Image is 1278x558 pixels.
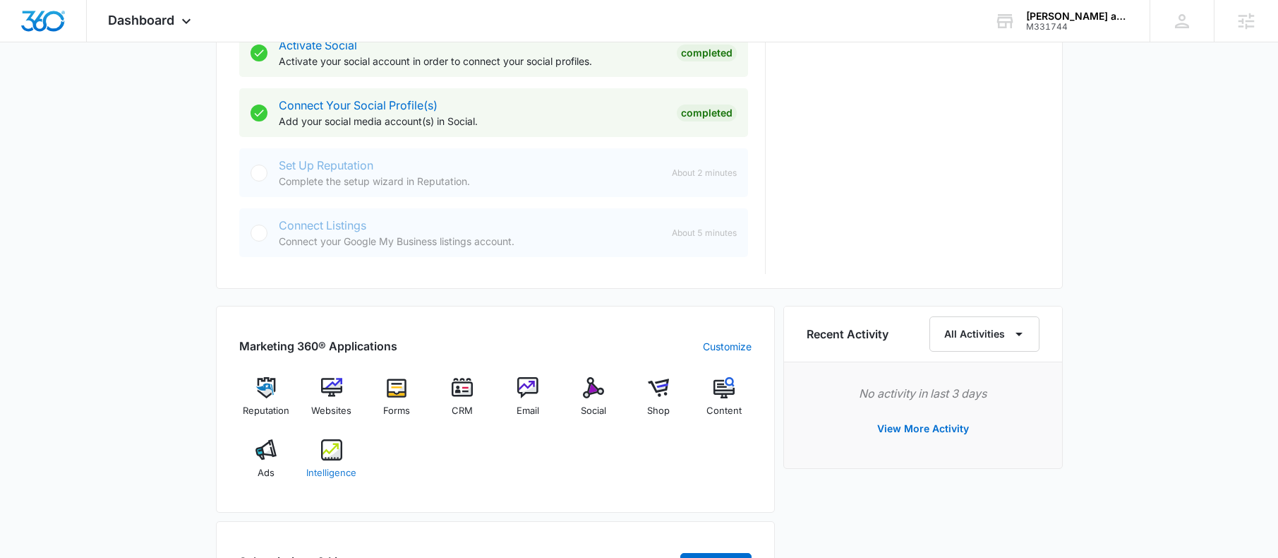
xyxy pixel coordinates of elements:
[383,404,410,418] span: Forms
[279,114,665,129] p: Add your social media account(s) in Social.
[929,316,1039,352] button: All Activities
[108,13,174,28] span: Dashboard
[239,338,397,355] h2: Marketing 360® Applications
[672,167,737,179] span: About 2 minutes
[647,404,670,418] span: Shop
[581,404,606,418] span: Social
[703,339,752,354] a: Customize
[279,234,661,249] p: Connect your Google My Business listings account.
[632,377,686,428] a: Shop
[706,404,742,418] span: Content
[279,174,661,189] p: Complete the setup wizard in Reputation.
[807,385,1039,402] p: No activity in last 3 days
[697,377,752,428] a: Content
[370,377,424,428] a: Forms
[311,404,351,418] span: Websites
[672,227,737,239] span: About 5 minutes
[517,404,539,418] span: Email
[279,54,665,69] p: Activate your social account in order to connect your social profiles.
[677,44,737,61] div: Completed
[304,439,358,490] a: Intelligence
[279,38,357,52] a: Activate Social
[566,377,620,428] a: Social
[863,412,983,446] button: View More Activity
[807,326,888,343] h6: Recent Activity
[452,404,473,418] span: CRM
[1026,22,1129,32] div: account id
[435,377,490,428] a: CRM
[239,377,294,428] a: Reputation
[243,404,289,418] span: Reputation
[306,466,356,480] span: Intelligence
[501,377,555,428] a: Email
[1026,11,1129,22] div: account name
[677,105,737,121] div: Completed
[239,439,294,490] a: Ads
[279,98,438,112] a: Connect Your Social Profile(s)
[258,466,275,480] span: Ads
[304,377,358,428] a: Websites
